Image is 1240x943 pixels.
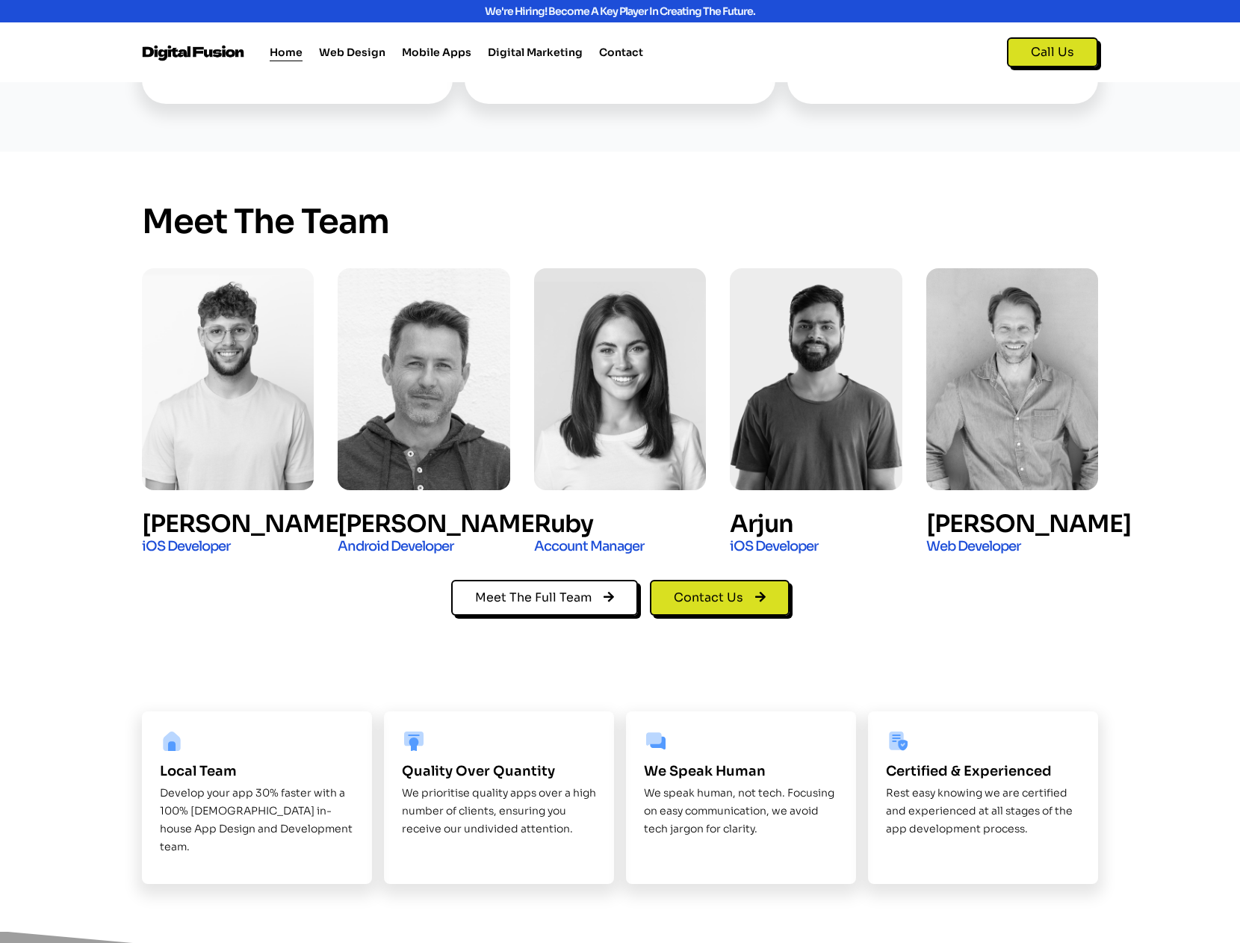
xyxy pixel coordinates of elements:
h4: iOS Developer​ [730,537,902,556]
span: Call Us [1031,45,1074,60]
p: We prioritise quality apps over a high number of clients, ensuring you receive our undivided atte... [402,784,596,838]
a: Call Us [1007,37,1098,67]
div: Quality Over Quantity [402,764,596,778]
h4: Ruby [534,514,706,534]
span: Contact Us [674,590,743,605]
div: We speak human, not tech. Focusing on easy communication, we avoid tech jargon for clarity. [644,784,838,838]
a: Digital Marketing [488,43,583,61]
a: Contact [599,43,643,61]
h4: Account Manager [534,537,706,556]
a: Meet The Full Team [451,580,638,616]
h3: Meet the Team [142,200,1098,244]
h4: iOS Developer​ [142,537,314,556]
a: Home [270,43,303,61]
a: Mobile Apps [402,43,471,61]
p: Develop your app 30% faster with a 100% [DEMOGRAPHIC_DATA] in-house App Design and Development team. [160,784,354,856]
h4: Web Developer [926,537,1098,556]
div: We speak human [644,764,838,778]
a: Web Design [319,43,385,61]
div: We're hiring! Become a key player in creating the future. [238,6,1002,16]
a: Contact Us [650,580,790,616]
h4: [PERSON_NAME] [926,514,1098,534]
span: Meet The Full Team [475,590,592,605]
h4: [PERSON_NAME] [142,514,314,534]
h4: Arjun [730,514,902,534]
div: Rest easy knowing we are certified and experienced at all stages of the app development process. [886,784,1080,838]
div: Local Team [160,764,354,778]
h4: Android Developer​ [338,537,509,556]
div: Certified & Experienced [886,764,1080,778]
h4: [PERSON_NAME]​ [338,514,509,534]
